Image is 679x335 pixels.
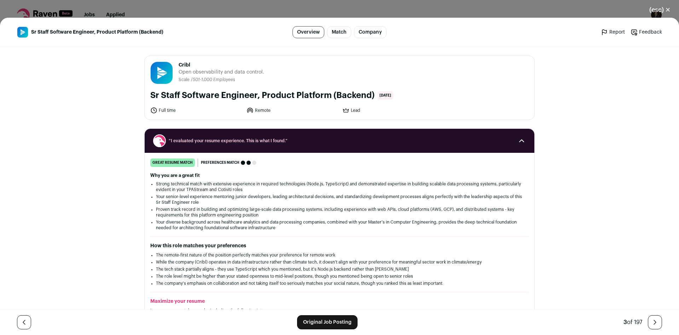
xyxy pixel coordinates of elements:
a: Overview [292,26,324,38]
h2: Why you are a great fit [150,173,529,178]
li: Remote [246,107,338,114]
p: Increase your match score by including the following into your resume [150,308,529,313]
li: Scale [179,77,191,82]
a: Match [327,26,351,38]
li: Your diverse background across healthcare analytics and data processing companies, combined with ... [156,219,523,231]
h1: Sr Staff Software Engineer, Product Platform (Backend) [150,90,375,101]
li: Strong technical match with extensive experience in required technologies (Node.js, TypeScript) a... [156,181,523,192]
span: Sr Staff Software Engineer, Product Platform (Backend) [31,29,163,36]
li: The tech stack partially aligns - they use TypeScript which you mentioned, but it's Node.js backe... [156,266,523,272]
span: [DATE] [377,91,393,100]
span: Cribl [179,62,264,69]
img: aac85fbee0fd35df2b1d7eceab885039613023d014bee40dd848814b3dafdff0.jpg [17,27,28,37]
li: / [191,77,235,82]
span: Preferences match [201,159,239,166]
a: Feedback [631,29,662,36]
li: Lead [342,107,434,114]
h2: How this role matches your preferences [150,242,529,249]
a: Report [601,29,625,36]
h2: Maximize your resume [150,298,529,305]
a: Company [354,26,387,38]
li: The role level might be higher than your stated openness to mid-level positions, though you menti... [156,273,523,279]
span: “I evaluated your resume experience. This is what I found.” [169,138,510,144]
li: Proven track record in building and optimizing large-scale data processing systems, including exp... [156,207,523,218]
span: 501-1,000 Employees [193,77,235,82]
div: great resume match [150,158,195,167]
div: of 197 [623,318,642,327]
li: While the company (Cribl) operates in data infrastructure rather than climate tech, it doesn't al... [156,259,523,265]
li: The company's emphasis on collaboration and not taking itself too seriously matches your social n... [156,281,523,286]
span: 3 [623,319,627,325]
li: Your senior-level experience mentoring junior developers, leading architectural decisions, and st... [156,194,523,205]
button: Close modal [641,2,679,18]
li: The remote-first nature of the position perfectly matches your preference for remote work [156,252,523,258]
img: aac85fbee0fd35df2b1d7eceab885039613023d014bee40dd848814b3dafdff0.jpg [151,62,173,84]
span: Open observability and data control. [179,69,264,76]
a: Original Job Posting [297,315,358,329]
li: Full time [150,107,242,114]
